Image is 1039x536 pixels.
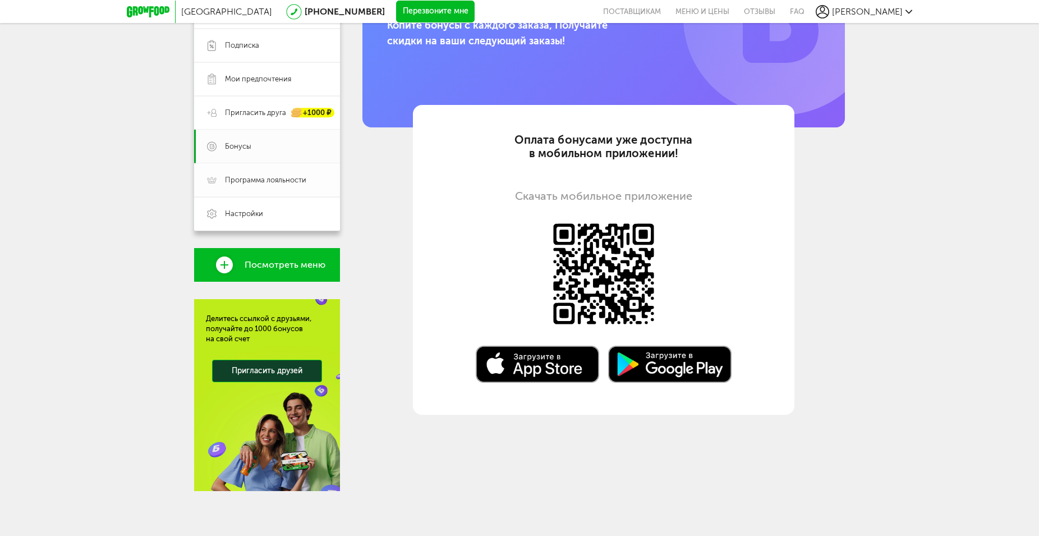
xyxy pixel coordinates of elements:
div: Скачать мобильное приложение [441,189,766,203]
a: Мои предпочтения [194,62,340,96]
a: Пригласить друга +1000 ₽ [194,96,340,130]
a: [PHONE_NUMBER] [305,6,385,17]
span: [PERSON_NAME] [832,6,903,17]
span: Подписка [225,40,259,51]
div: +1000 ₽ [292,108,334,118]
span: Мои предпочтения [225,74,291,84]
p: Копите бонусы с каждого заказа, Получайте скидки на ваши следующий заказы! [387,17,632,49]
a: Пригласить друзей [212,360,322,382]
a: Настройки [194,197,340,231]
img: Доступно в AppStore [476,345,599,383]
a: Подписка [194,29,340,62]
span: Настройки [225,209,263,219]
a: Программа лояльности [194,163,340,197]
div: Оплата бонусами уже доступна в мобильном приложении! [441,133,766,160]
span: Программа лояльности [225,175,306,185]
img: Доступно в Google Play [608,345,732,383]
button: Перезвоните мне [396,1,475,23]
span: Бонусы [225,141,251,152]
span: Пригласить друга [225,108,286,118]
span: [GEOGRAPHIC_DATA] [181,6,272,17]
span: Посмотреть меню [245,260,325,270]
img: Доступно в AppStore [550,221,657,327]
a: Посмотреть меню [194,248,340,282]
div: Делитесь ссылкой с друзьями, получайте до 1000 бонусов на свой счет [206,314,328,344]
a: Бонусы [194,130,340,163]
